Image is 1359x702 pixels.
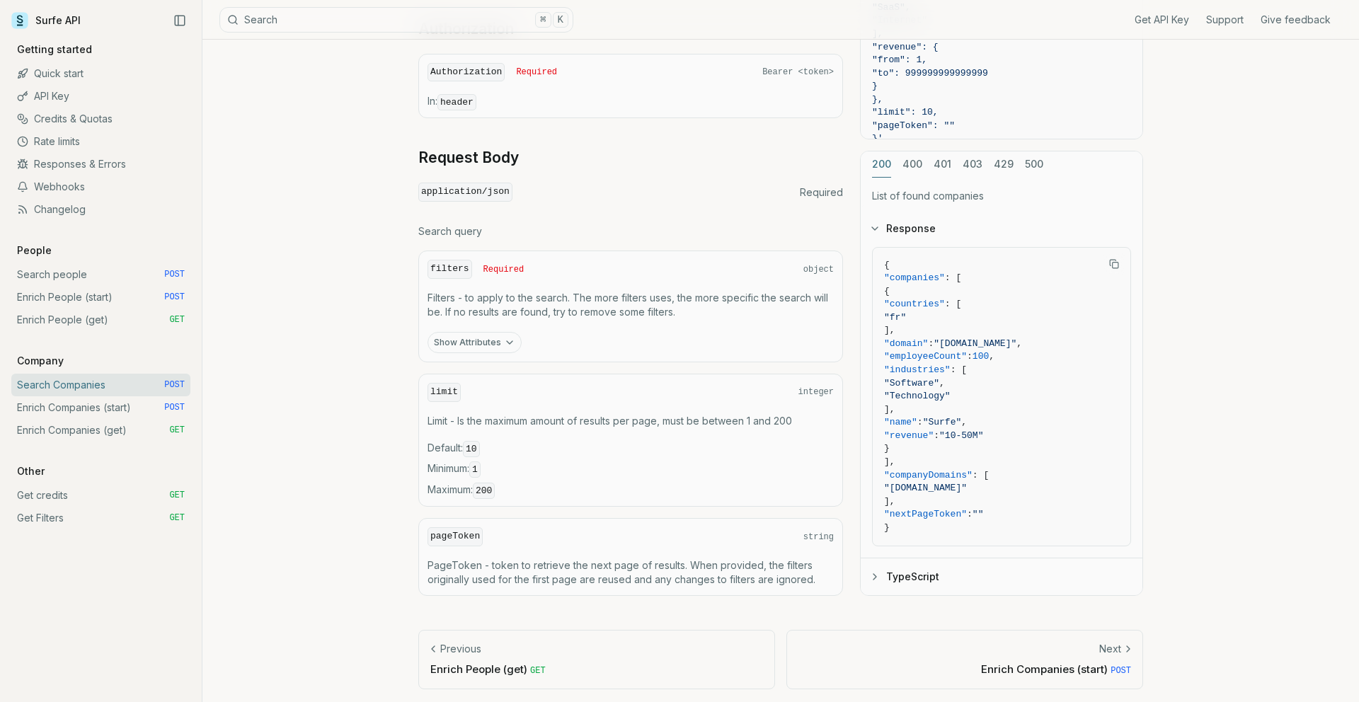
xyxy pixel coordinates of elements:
span: : [967,509,973,519]
p: Getting started [11,42,98,57]
span: "revenue": { [872,41,939,52]
a: Search people POST [11,263,190,286]
span: GET [169,425,185,436]
a: Search Companies POST [11,374,190,396]
button: 500 [1025,151,1043,178]
span: "countries" [884,299,945,309]
a: Enrich People (start) POST [11,286,190,309]
span: , [989,351,994,362]
span: : [934,430,939,441]
span: ], [884,496,895,507]
button: Collapse Sidebar [169,10,190,31]
a: Surfe API [11,10,81,31]
span: "companyDomains" [884,469,973,480]
span: Required [800,185,843,200]
a: Get credits GET [11,484,190,507]
span: POST [164,379,185,391]
span: "industries" [884,364,951,375]
span: POST [164,269,185,280]
button: Response [861,209,1142,246]
a: Support [1206,13,1244,27]
span: : [ [973,469,989,480]
span: : [ [945,299,961,309]
span: : [917,417,923,427]
span: 100 [973,351,989,362]
div: Response [861,246,1142,558]
kbd: ⌘ [535,12,551,28]
span: "employeeCount" [884,351,967,362]
p: In: [428,94,834,110]
span: "revenue" [884,430,934,441]
a: Webhooks [11,175,190,198]
a: Rate limits [11,130,190,153]
span: { [884,286,890,297]
code: filters [428,260,472,279]
a: Get API Key [1135,13,1189,27]
button: 400 [902,151,922,178]
a: API Key [11,85,190,108]
button: 429 [994,151,1014,178]
span: ], [884,325,895,335]
span: GET [169,512,185,524]
span: "pageToken": "" [872,120,955,131]
code: 1 [469,461,481,478]
span: GET [169,490,185,501]
span: ], [884,456,895,467]
a: Responses & Errors [11,153,190,175]
button: 401 [934,151,951,178]
span: Maximum : [428,483,834,498]
a: Get Filters GET [11,507,190,529]
span: , [961,417,967,427]
span: "[DOMAIN_NAME]" [934,338,1016,349]
span: POST [164,292,185,303]
span: "" [973,509,984,519]
p: PageToken - token to retrieve the next page of results. When provided, the filters originally use... [428,558,834,587]
a: Credits & Quotas [11,108,190,130]
p: Next [1099,642,1121,656]
span: POST [1111,666,1131,676]
button: Copy Text [1103,253,1125,274]
code: header [437,94,476,110]
span: "[DOMAIN_NAME]" [884,483,967,493]
a: Give feedback [1261,13,1331,27]
span: object [803,264,834,275]
span: : [ [945,272,961,283]
span: "10-50M" [939,430,983,441]
span: "fr" [884,312,906,323]
span: { [884,259,890,270]
span: "Software" [884,378,939,389]
code: Authorization [428,63,505,82]
a: Enrich Companies (start) POST [11,396,190,419]
span: } [872,81,878,91]
span: }, [872,94,883,105]
p: Other [11,464,50,478]
span: : [928,338,934,349]
p: Previous [440,642,481,656]
span: POST [164,402,185,413]
span: Required [516,67,557,78]
p: Filters - to apply to the search. The more filters uses, the more specific the search will be. If... [428,291,834,319]
span: Default : [428,441,834,456]
p: List of found companies [872,189,1131,203]
code: application/json [418,183,512,202]
span: , [1016,338,1022,349]
button: Show Attributes [428,332,522,353]
span: GET [530,666,546,676]
button: 403 [963,151,982,178]
span: "to": 999999999999999 [872,68,988,79]
span: Bearer <token> [762,67,834,78]
span: integer [798,386,834,398]
a: Quick start [11,62,190,85]
p: Search query [418,224,843,238]
p: Enrich Companies (start) [798,662,1131,677]
span: string [803,531,834,543]
span: }' [872,133,883,144]
span: "domain" [884,338,928,349]
span: "companies" [884,272,945,283]
code: 10 [463,441,480,457]
code: 200 [473,483,495,499]
button: TypeScript [861,558,1142,595]
button: Search⌘K [219,7,573,33]
span: } [884,522,890,533]
span: : [967,351,973,362]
